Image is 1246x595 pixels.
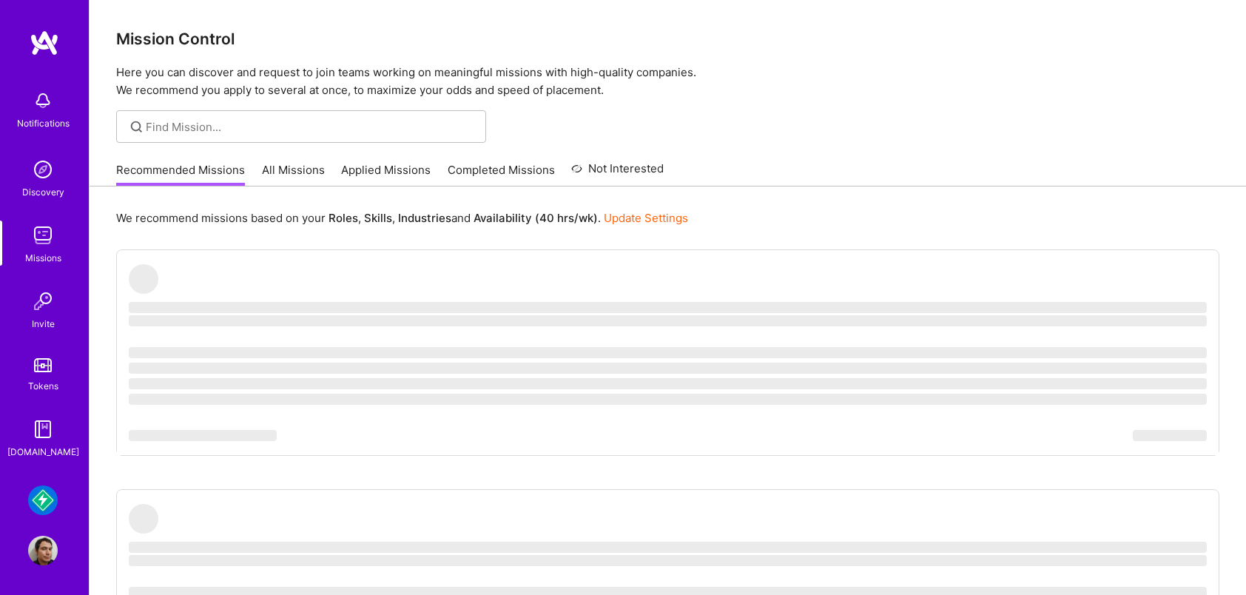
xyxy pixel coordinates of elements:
[28,378,58,394] div: Tokens
[571,160,664,186] a: Not Interested
[7,444,79,460] div: [DOMAIN_NAME]
[116,210,688,226] p: We recommend missions based on your , , and .
[28,221,58,250] img: teamwork
[22,184,64,200] div: Discovery
[28,155,58,184] img: discovery
[25,250,61,266] div: Missions
[28,414,58,444] img: guide book
[262,162,325,186] a: All Missions
[24,536,61,565] a: User Avatar
[30,30,59,56] img: logo
[341,162,431,186] a: Applied Missions
[364,211,392,225] b: Skills
[17,115,70,131] div: Notifications
[474,211,598,225] b: Availability (40 hrs/wk)
[116,162,245,186] a: Recommended Missions
[128,118,145,135] i: icon SearchGrey
[28,485,58,515] img: Mudflap: Fintech for Trucking
[28,86,58,115] img: bell
[28,286,58,316] img: Invite
[28,536,58,565] img: User Avatar
[116,64,1219,99] p: Here you can discover and request to join teams working on meaningful missions with high-quality ...
[32,316,55,332] div: Invite
[34,358,52,372] img: tokens
[448,162,555,186] a: Completed Missions
[604,211,688,225] a: Update Settings
[24,485,61,515] a: Mudflap: Fintech for Trucking
[398,211,451,225] b: Industries
[146,119,475,135] input: Find Mission...
[116,30,1219,48] h3: Mission Control
[329,211,358,225] b: Roles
